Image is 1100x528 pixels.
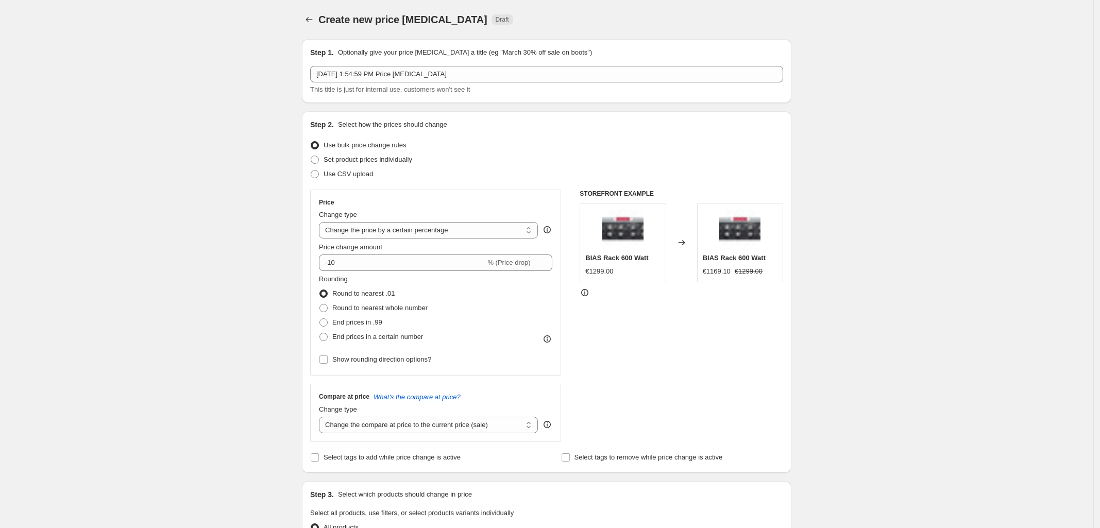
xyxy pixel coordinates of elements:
input: -15 [319,254,485,271]
span: Change type [319,211,357,218]
button: What's the compare at price? [374,393,461,401]
h3: Compare at price [319,393,369,401]
span: Select tags to remove while price change is active [574,453,723,461]
span: % (Price drop) [487,259,530,266]
span: Select all products, use filters, or select products variants individually [310,509,514,517]
p: Select which products should change in price [338,489,472,500]
span: Select tags to add while price change is active [324,453,461,461]
div: help [542,419,552,430]
div: €1299.00 [585,266,613,277]
span: Round to nearest whole number [332,304,428,312]
span: Set product prices individually [324,156,412,163]
span: Price change amount [319,243,382,251]
p: Select how the prices should change [338,120,447,130]
p: Optionally give your price [MEDICAL_DATA] a title (eg "March 30% off sale on boots") [338,47,592,58]
button: Price change jobs [302,12,316,27]
span: Change type [319,405,357,413]
strike: €1299.00 [735,266,763,277]
img: unspecified-2_80x.jpg [602,209,644,250]
span: Use bulk price change rules [324,141,406,149]
span: Draft [496,15,509,24]
img: unspecified-2_80x.jpg [719,209,760,250]
span: This title is just for internal use, customers won't see it [310,86,470,93]
h2: Step 3. [310,489,334,500]
span: Create new price [MEDICAL_DATA] [318,14,487,25]
h6: STOREFRONT EXAMPLE [580,190,783,198]
h2: Step 2. [310,120,334,130]
h3: Price [319,198,334,207]
span: End prices in .99 [332,318,382,326]
input: 30% off holiday sale [310,66,783,82]
span: BIAS Rack 600 Watt [585,254,648,262]
span: Round to nearest .01 [332,289,395,297]
span: Use CSV upload [324,170,373,178]
span: BIAS Rack 600 Watt [703,254,766,262]
h2: Step 1. [310,47,334,58]
div: €1169.10 [703,266,731,277]
span: Show rounding direction options? [332,355,431,363]
div: help [542,225,552,235]
span: End prices in a certain number [332,333,423,340]
span: Rounding [319,275,348,283]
